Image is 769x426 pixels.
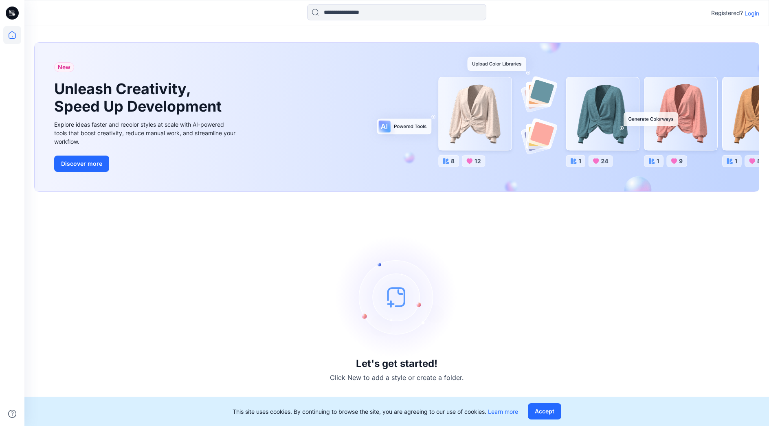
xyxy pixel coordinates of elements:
[58,62,70,72] span: New
[54,120,237,146] div: Explore ideas faster and recolor styles at scale with AI-powered tools that boost creativity, red...
[54,80,225,115] h1: Unleash Creativity, Speed Up Development
[330,373,464,382] p: Click New to add a style or create a folder.
[711,8,743,18] p: Registered?
[356,358,437,369] h3: Let's get started!
[745,9,759,18] p: Login
[488,408,518,415] a: Learn more
[336,236,458,358] img: empty-state-image.svg
[54,156,237,172] a: Discover more
[233,407,518,416] p: This site uses cookies. By continuing to browse the site, you are agreeing to our use of cookies.
[528,403,561,419] button: Accept
[54,156,109,172] button: Discover more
